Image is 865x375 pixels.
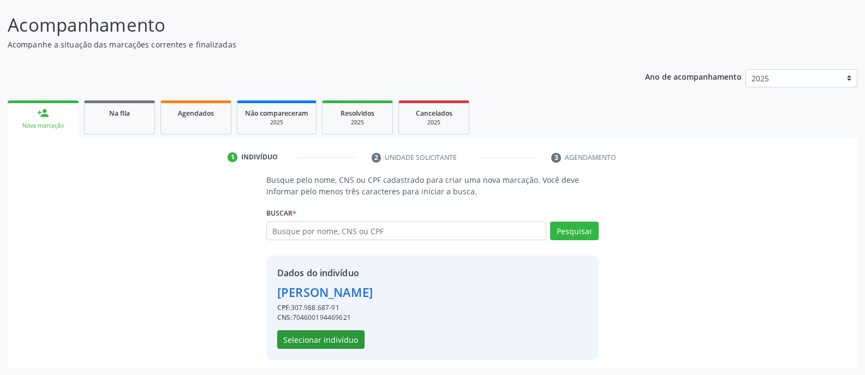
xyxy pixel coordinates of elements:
[8,39,602,50] p: Acompanhe a situação das marcações correntes e finalizadas
[407,118,461,127] div: 2025
[15,122,71,130] div: Nova marcação
[277,313,293,322] span: CNS:
[266,222,546,240] input: Busque por nome, CNS ou CPF
[266,174,599,197] p: Busque pelo nome, CNS ou CPF cadastrado para criar uma nova marcação. Você deve informar pelo men...
[550,222,599,240] button: Pesquisar
[341,109,374,118] span: Resolvidos
[109,109,130,118] span: Na fila
[277,303,291,312] span: CPF:
[277,283,373,301] div: [PERSON_NAME]
[8,11,602,39] p: Acompanhamento
[277,330,365,349] button: Selecionar indivíduo
[277,266,373,279] div: Dados do indivíduo
[228,152,237,162] div: 1
[416,109,452,118] span: Cancelados
[178,109,214,118] span: Agendados
[330,118,385,127] div: 2025
[266,205,296,222] label: Buscar
[645,69,742,83] p: Ano de acompanhamento
[277,303,373,313] div: 307.988.687-91
[277,313,373,323] div: 704600194469621
[245,118,308,127] div: 2025
[245,109,308,118] span: Não compareceram
[37,107,49,119] div: person_add
[241,152,278,162] div: Indivíduo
